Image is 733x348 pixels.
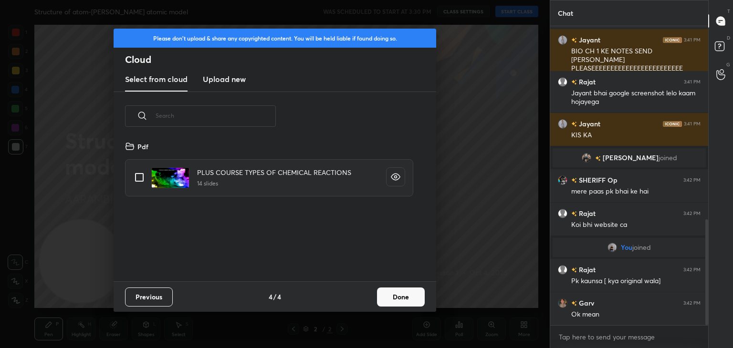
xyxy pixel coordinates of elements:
button: Done [377,287,425,307]
div: 3:41 PM [684,37,701,43]
h6: SHERIFF Op [577,175,618,185]
img: 4300e8ae01c945108a696365f27dbbe2.jpg [607,243,617,252]
h6: Jayant [577,119,600,129]
h4: 4 [277,292,281,302]
p: D [727,34,730,41]
img: 8b30d8e1c7ab459a8d98218498712a7e.jpg [582,153,591,163]
p: T [727,8,730,15]
span: joined [632,244,651,251]
h4: 4 [269,292,272,302]
span: [PERSON_NAME] [603,154,659,162]
div: Ok mean [571,310,701,319]
img: iconic-dark.1390631f.png [663,37,682,43]
img: no-rating-badge.077c3623.svg [571,267,577,273]
div: grid [550,26,708,326]
img: 97dcf5d810574ba9bd714d941c438474.jpg [558,119,567,129]
p: Chat [550,0,581,26]
span: You [621,244,632,251]
span: joined [659,154,677,162]
div: 3:41 PM [684,121,701,127]
h3: Select from cloud [125,73,188,85]
img: no-rating-badge.077c3623.svg [571,178,577,183]
h3: Upload new [203,73,246,85]
img: iconic-dark.1390631f.png [663,121,682,127]
img: default.png [558,209,567,218]
div: KIS KA [571,131,701,140]
div: Please don't upload & share any copyrighted content. You will be held liable if found doing so. [114,29,436,48]
img: no-rating-badge.077c3623.svg [595,156,601,161]
h4: Pdf [137,142,148,152]
img: 97dcf5d810574ba9bd714d941c438474.jpg [558,35,567,45]
p: G [726,61,730,68]
h6: Rajat [577,265,596,275]
img: 1744376059235LQ7.pdf [151,167,189,188]
div: 3:42 PM [683,211,701,216]
img: cc0362c7c25f44b98ccbbd7424754438.jpg [558,175,567,185]
div: mere paas pk bhai ke hai [571,187,701,196]
img: default.png [558,77,567,87]
input: Search [156,95,276,136]
h6: Rajat [577,77,596,87]
h5: 14 slides [197,179,351,188]
h2: Cloud [125,53,436,66]
img: no-rating-badge.077c3623.svg [571,38,577,43]
div: Koi bhi website ca [571,220,701,230]
div: Pk kaunsa [ kya original wala] [571,276,701,286]
img: no-rating-badge.077c3623.svg [571,80,577,85]
div: 3:42 PM [683,267,701,273]
img: no-rating-badge.077c3623.svg [571,301,577,306]
button: Previous [125,287,173,307]
h6: Jayant [577,35,600,45]
div: BIO CH 1 KE NOTES SEND [PERSON_NAME] PLEASEEEEEEEEEEEEEEEEEEEEEEEE [571,47,701,73]
div: 3:42 PM [683,300,701,306]
div: 3:42 PM [683,177,701,183]
h4: PLUS COURSE TYPES OF CHEMICAL REACTIONS [197,167,351,177]
h6: Rajat [577,208,596,218]
div: Jayant bhai google screenshot lelo kaam hojayega [571,89,701,107]
div: 3:41 PM [684,79,701,85]
img: no-rating-badge.077c3623.svg [571,122,577,127]
img: 876183163d33436298187431410d4aec.jpg [558,298,567,308]
img: default.png [558,265,567,275]
div: grid [114,138,425,281]
img: no-rating-badge.077c3623.svg [571,211,577,216]
h6: Garv [577,298,594,308]
h4: / [273,292,276,302]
